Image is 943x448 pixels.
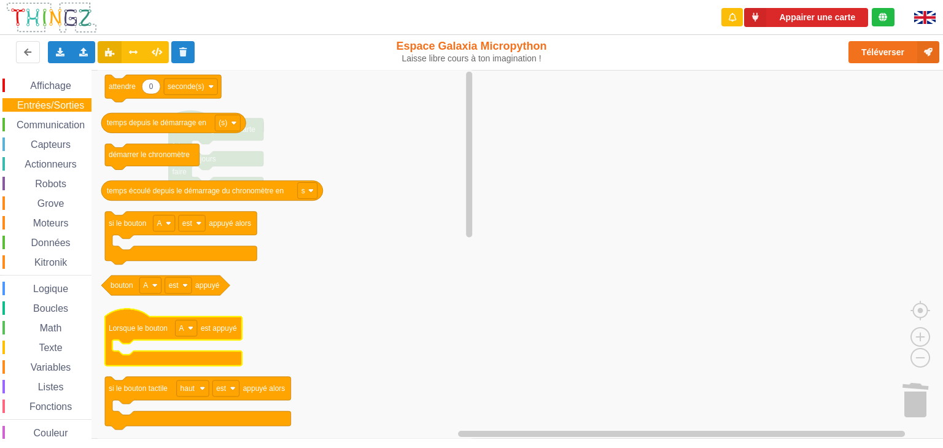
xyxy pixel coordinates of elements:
[107,187,284,195] text: temps écoulé depuis le démarrage du chronomètre en
[243,384,285,393] text: appuyé alors
[914,11,936,24] img: gb.png
[36,198,66,209] span: Grove
[143,281,148,290] text: A
[32,428,70,438] span: Couleur
[111,281,133,290] text: bouton
[33,179,68,189] span: Robots
[31,284,70,294] span: Logique
[15,120,87,130] span: Communication
[180,384,195,393] text: haut
[301,187,305,195] text: s
[37,342,64,353] span: Texte
[109,324,168,333] text: Lorsque le bouton
[195,281,220,290] text: appuyé
[107,118,206,127] text: temps depuis le démarrage en
[744,8,868,27] button: Appairer une carte
[201,324,237,333] text: est appuyé
[109,384,168,393] text: si le bouton tactile
[391,39,553,64] div: Espace Galaxia Micropython
[157,219,161,228] text: A
[209,219,251,228] text: appuyé alors
[28,80,72,91] span: Affichage
[109,219,146,228] text: si le bouton
[23,159,79,169] span: Actionneurs
[391,53,553,64] div: Laisse libre cours à ton imagination !
[168,82,204,91] text: seconde(s)
[38,323,64,333] span: Math
[31,218,71,228] span: Moteurs
[872,8,894,26] div: Tu es connecté au serveur de création de Thingz
[182,219,193,228] text: est
[219,118,227,127] text: (s)
[28,401,74,412] span: Fonctions
[6,1,98,34] img: thingz_logo.png
[36,382,66,392] span: Listes
[216,384,227,393] text: est
[149,82,153,91] text: 0
[109,150,190,159] text: démarrer le chronomètre
[848,41,939,63] button: Téléverser
[29,238,72,248] span: Données
[33,257,69,268] span: Kitronik
[15,100,86,110] span: Entrées/Sorties
[109,82,136,91] text: attendre
[29,362,73,373] span: Variables
[169,281,179,290] text: est
[179,324,184,333] text: A
[29,139,72,150] span: Capteurs
[31,303,70,314] span: Boucles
